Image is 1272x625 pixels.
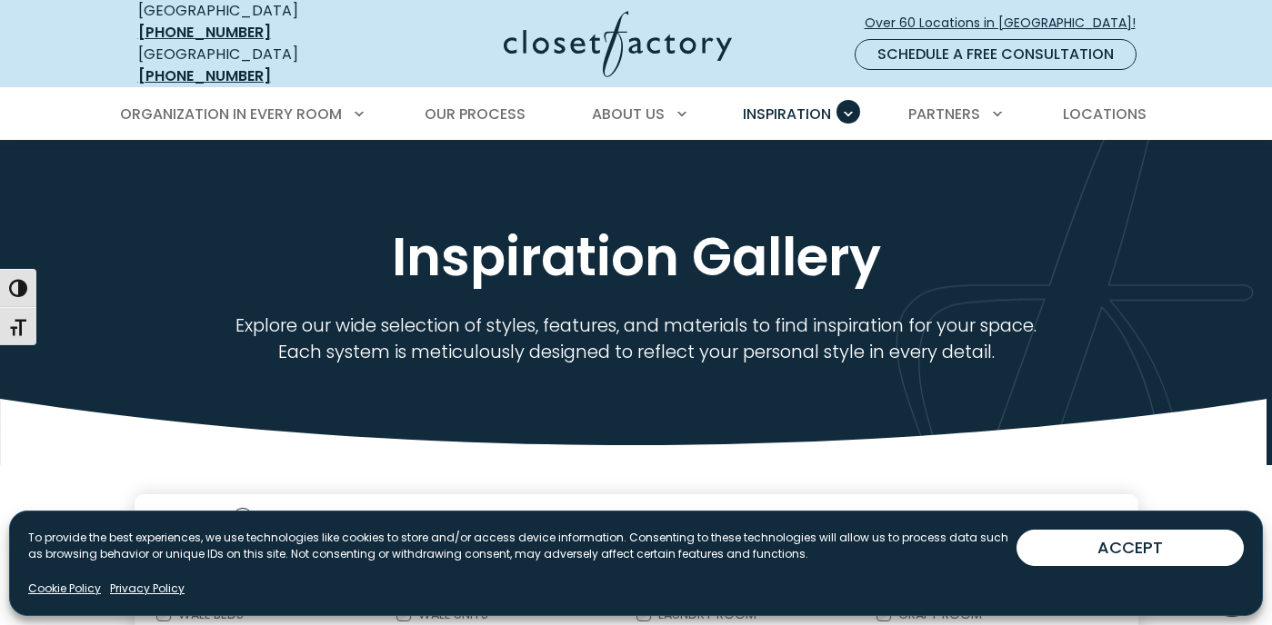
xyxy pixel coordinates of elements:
[171,608,247,620] label: Wall Beds
[220,312,1053,367] p: Explore our wide selection of styles, features, and materials to find inspiration for your space....
[138,44,361,87] div: [GEOGRAPHIC_DATA]
[120,104,342,124] span: Organization in Every Room
[979,507,1117,531] button: Clear All Filters
[110,580,185,597] a: Privacy Policy
[28,580,101,597] a: Cookie Policy
[138,22,271,43] a: [PHONE_NUMBER]
[855,39,1137,70] a: Schedule a Free Consultation
[651,608,760,620] label: Laundry Room
[891,608,986,620] label: Craft Room
[135,223,1138,291] h1: Inspiration Gallery
[107,89,1166,140] nav: Primary Menu
[743,104,831,124] span: Inspiration
[1017,530,1244,566] button: ACCEPT
[865,14,1150,33] span: Over 60 Locations in [GEOGRAPHIC_DATA]!
[592,104,665,124] span: About Us
[411,608,492,620] label: Wall Units
[908,104,980,124] span: Partners
[1063,104,1147,124] span: Locations
[425,104,526,124] span: Our Process
[138,65,271,86] a: [PHONE_NUMBER]
[504,11,732,77] img: Closet Factory Logo
[28,530,1017,562] p: To provide the best experiences, we use technologies like cookies to store and/or access device i...
[864,7,1151,39] a: Over 60 Locations in [GEOGRAPHIC_DATA]!
[156,505,254,531] button: Filter By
